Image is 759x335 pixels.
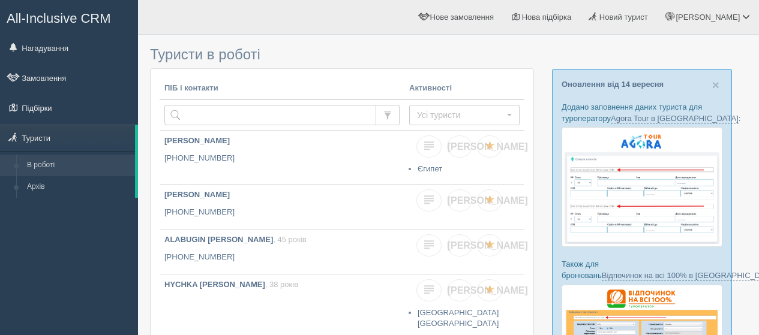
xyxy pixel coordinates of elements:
a: В роботі [22,155,135,176]
th: ПІБ і контакти [160,78,404,99]
a: [PERSON_NAME] [PHONE_NUMBER] [160,185,404,229]
a: [PERSON_NAME] [PHONE_NUMBER] [160,131,404,184]
input: Пошук за ПІБ, паспортом або контактами [164,105,376,125]
span: [PERSON_NAME] [448,285,528,295]
span: [PERSON_NAME] [448,195,528,206]
span: Усі туристи [417,109,504,121]
p: [PHONE_NUMBER] [164,153,400,164]
span: , 38 років [265,280,298,289]
span: [PERSON_NAME] [448,141,528,152]
b: ALABUGIN [PERSON_NAME] [164,235,273,244]
span: All-Inclusive CRM [7,11,111,26]
p: Також для бронювань : [562,258,722,281]
a: [PERSON_NAME] [447,279,472,301]
button: Close [712,79,719,91]
a: ALABUGIN [PERSON_NAME], 45 років [PHONE_NUMBER] [160,230,404,274]
a: [PERSON_NAME] [447,234,472,256]
a: Єгипет [418,164,442,173]
a: [GEOGRAPHIC_DATA] [GEOGRAPHIC_DATA] [418,308,499,328]
a: All-Inclusive CRM [1,1,137,34]
span: [PERSON_NAME] [448,240,528,251]
span: Нова підбірка [522,13,572,22]
b: HYCHKA [PERSON_NAME] [164,280,265,289]
b: [PERSON_NAME] [164,190,230,199]
button: Усі туристи [409,105,520,125]
span: Туристи в роботі [150,46,260,62]
th: Активності [404,78,524,99]
p: [PHONE_NUMBER] [164,207,400,218]
span: [PERSON_NAME] [676,13,740,22]
a: Архів [22,176,135,198]
a: Agora Tour в [GEOGRAPHIC_DATA] [611,114,739,123]
span: × [712,78,719,92]
a: Оновлення від 14 вересня [562,80,664,89]
b: [PERSON_NAME] [164,136,230,145]
a: [PERSON_NAME] [447,135,472,158]
img: agora-tour-%D1%84%D0%BE%D1%80%D0%BC%D0%B0-%D0%B1%D1%80%D0%BE%D0%BD%D1%8E%D0%B2%D0%B0%D0%BD%D0%BD%... [562,127,722,247]
span: Новий турист [599,13,648,22]
span: Нове замовлення [430,13,494,22]
p: Додано заповнення даних туриста для туроператору : [562,101,722,124]
p: [PHONE_NUMBER] [164,252,400,263]
span: , 45 років [273,235,306,244]
a: [PERSON_NAME] [447,189,472,212]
